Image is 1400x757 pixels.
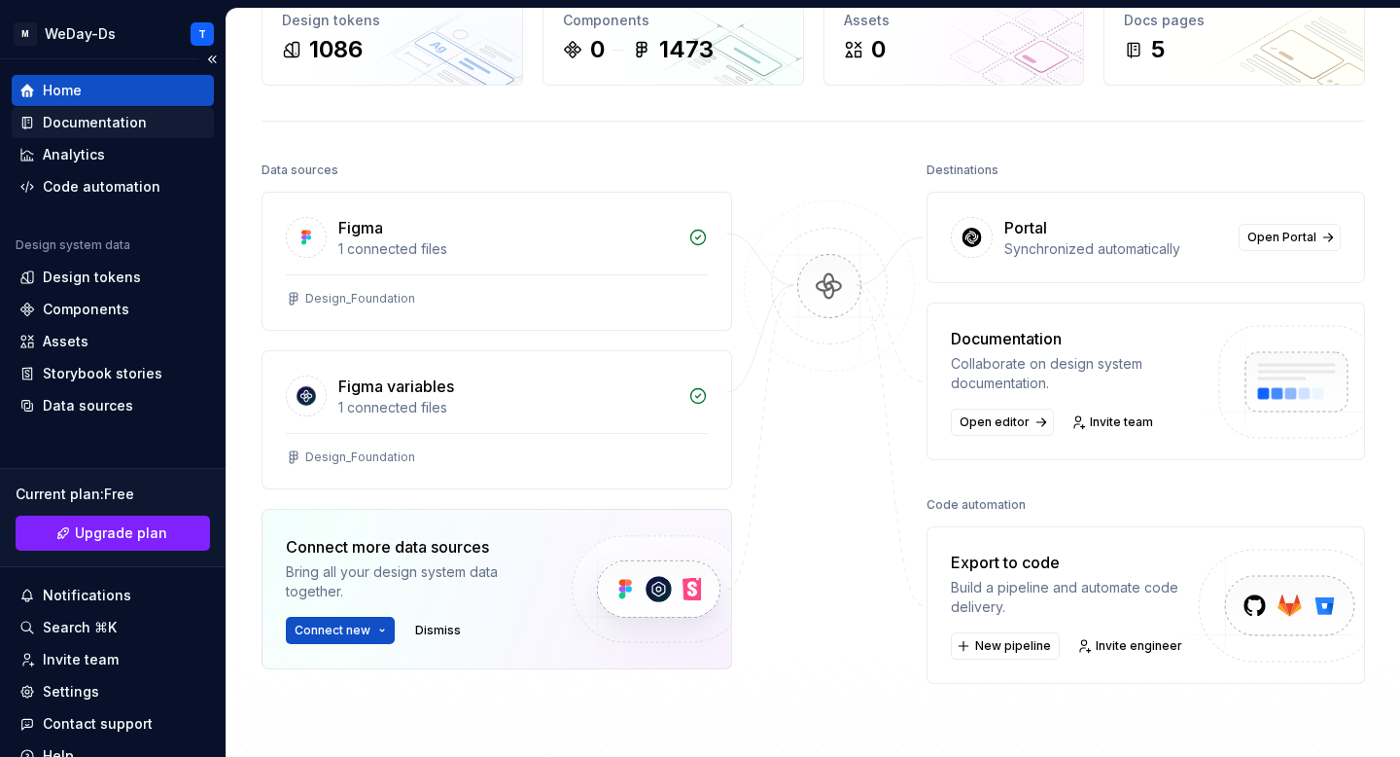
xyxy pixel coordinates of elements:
a: Figma1 connected filesDesign_Foundation [262,192,732,331]
div: Data sources [43,396,133,415]
div: Portal [1004,216,1047,239]
a: Invite team [12,644,214,675]
a: Invite engineer [1071,632,1191,660]
div: Data sources [262,157,338,184]
div: Contact support [43,714,153,734]
div: Code automation [927,491,1026,519]
a: Design tokens [12,262,214,293]
a: Data sources [12,390,214,421]
div: 1473 [659,34,714,65]
div: T [198,26,206,42]
button: New pipeline [951,632,1060,660]
a: Storybook stories [12,358,214,389]
a: Open Portal [1239,224,1341,251]
div: Assets [844,11,1065,30]
div: Search ⌘K [43,618,117,637]
div: 1 connected files [338,239,677,259]
div: 1086 [309,34,363,65]
div: Components [43,300,129,319]
div: M [14,22,37,46]
div: 0 [590,34,605,65]
a: Analytics [12,139,214,170]
span: Open editor [960,415,1030,430]
div: Export to code [951,551,1201,574]
div: Synchronized automatically [1004,239,1227,259]
button: Notifications [12,580,214,611]
div: Figma [338,216,383,239]
div: Bring all your design system data together. [286,562,539,601]
div: Components [563,11,784,30]
a: Assets [12,326,214,357]
button: MWeDay-DsT [4,13,222,54]
div: 5 [1151,34,1165,65]
div: Home [43,81,82,100]
a: Components [12,294,214,325]
div: Collaborate on design system documentation. [951,354,1201,393]
a: Documentation [12,107,214,138]
div: Build a pipeline and automate code delivery. [951,578,1201,617]
a: Code automation [12,171,214,202]
div: Docs pages [1124,11,1345,30]
a: Home [12,75,214,106]
a: Open editor [951,409,1054,436]
div: Destinations [927,157,998,184]
div: Storybook stories [43,364,162,383]
div: Documentation [43,113,147,132]
div: Design_Foundation [305,450,415,465]
span: Invite engineer [1096,638,1182,654]
button: Upgrade plan [16,516,210,551]
div: Assets [43,332,88,351]
div: Design tokens [43,268,141,287]
div: Design_Foundation [305,291,415,306]
a: Invite team [1066,409,1162,436]
div: Current plan : Free [16,485,210,504]
a: Settings [12,676,214,707]
div: WeDay-Ds [45,24,116,44]
button: Search ⌘K [12,612,214,643]
div: Notifications [43,586,131,605]
button: Dismiss [406,617,470,644]
a: Figma variables1 connected filesDesign_Foundation [262,350,732,489]
div: Invite team [43,650,119,669]
button: Contact support [12,708,214,739]
button: Collapse sidebar [198,46,226,73]
div: Figma variables [338,375,454,398]
span: Dismiss [415,623,461,638]
button: Connect new [286,617,395,644]
span: Invite team [1090,415,1153,430]
div: 1 connected files [338,398,677,417]
span: Connect new [295,623,370,638]
span: Upgrade plan [75,523,167,543]
div: Design tokens [282,11,503,30]
div: 0 [871,34,886,65]
div: Code automation [43,177,160,197]
div: Settings [43,682,99,702]
div: Connect more data sources [286,535,539,559]
div: Documentation [951,327,1201,350]
span: New pipeline [975,638,1051,654]
div: Analytics [43,145,105,164]
div: Design system data [16,237,130,253]
span: Open Portal [1247,230,1316,245]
